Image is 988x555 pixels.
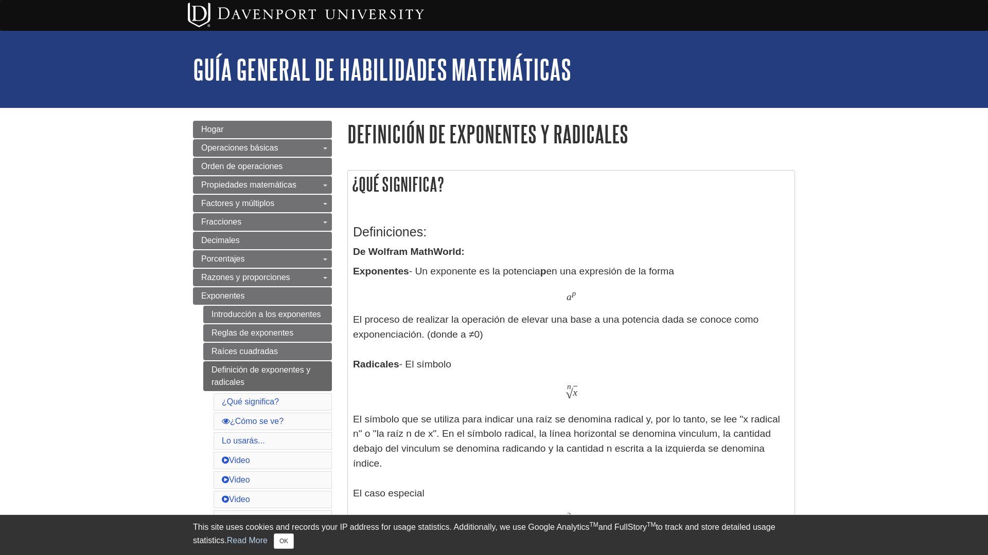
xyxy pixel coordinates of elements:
b: Radicales [353,359,399,369]
span: Factores y múltiplos [201,199,274,208]
span: Hogar [201,125,224,134]
b: Exponentes [353,266,409,276]
a: Operaciones básicas [193,139,332,157]
strong: De Wolfram MathWorld: [353,246,465,257]
span: Fracciones [201,217,241,226]
span: 2 [567,511,571,520]
span: Porcentajes [201,254,245,263]
a: Propiedades matemáticas [193,176,332,194]
font: Definiciones [353,225,423,239]
a: Video [222,475,250,484]
sup: TM [647,521,656,528]
span: Propiedades matemáticas [201,180,296,189]
h2: ¿Qué significa? [348,171,795,198]
a: Fracciones [193,213,332,231]
button: Close [274,533,294,549]
h1: Definición de exponentes y radicales [347,121,795,147]
a: Decimales [193,232,332,249]
a: Lo usarás... [222,436,265,445]
a: Read More [227,536,268,545]
a: ¿Cómo se ve? [222,417,284,425]
a: ¿Qué significa? [222,397,279,406]
a: Porcentajes [193,250,332,268]
span: Decimales [201,236,240,245]
span: Orden de operaciones [201,162,283,171]
a: Hogar [193,121,332,138]
span: Razones y proporciones [201,273,290,282]
a: Guía general de habilidades matemáticas [193,53,571,85]
a: Raíces cuadradas [203,343,332,360]
span: x [573,386,578,398]
sup: TM [589,521,598,528]
span: p [572,289,576,298]
a: Video [222,495,250,504]
a: Reglas de exponentes [203,324,332,342]
strong: p [540,266,546,276]
h3: : [353,225,789,239]
a: Factores y múltiplos [193,195,332,212]
span: Operaciones básicas [201,143,278,152]
a: Definición de exponentes y radicales [203,361,332,391]
a: Video [222,456,250,465]
span: n [567,382,571,391]
a: Exponentes [193,287,332,305]
a: Razones y proporciones [193,269,332,286]
img: Davenport University [188,3,424,27]
a: Introducción a los exponentes [203,306,332,323]
span: √ [566,386,573,402]
span: a [567,291,572,303]
div: This site uses cookies and records your IP address for usage statistics. Additionally, we use Goo... [193,521,795,549]
span: Exponentes [201,291,245,300]
a: Orden de operaciones [193,158,332,175]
